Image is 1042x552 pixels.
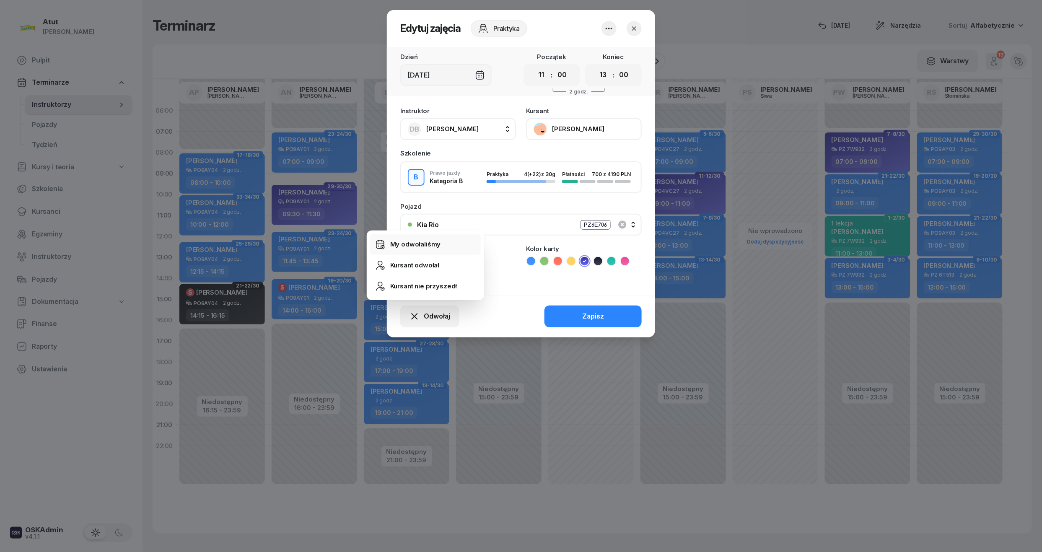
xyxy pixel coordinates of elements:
span: DB [410,126,420,133]
button: Odwołaj [400,306,459,327]
div: : [613,70,614,80]
div: : [551,70,553,80]
span: [PERSON_NAME] [426,125,479,133]
span: Odwołaj [424,311,450,322]
div: Kursant odwołał [390,260,440,271]
button: DB[PERSON_NAME] [400,118,516,140]
div: Zapisz [582,311,604,322]
h2: Edytuj zajęcia [400,22,461,35]
button: Zapisz [544,306,642,327]
button: [PERSON_NAME] [526,118,642,140]
div: My odwołaliśmy [390,239,441,250]
button: Kia RioPZ6E706 [400,214,642,236]
div: Kursant nie przyszedł [390,281,457,292]
div: Kia Rio [417,221,439,228]
div: PZ6E706 [581,220,611,230]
